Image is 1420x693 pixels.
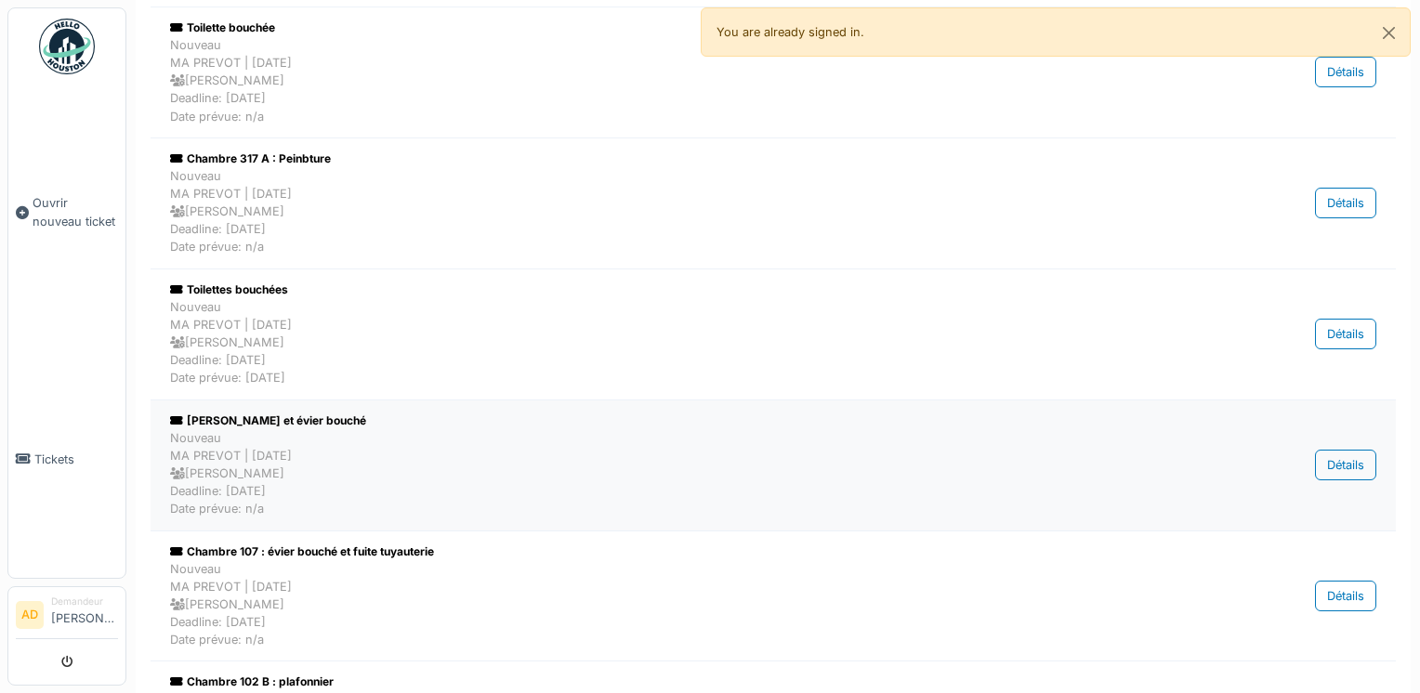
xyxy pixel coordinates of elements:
[1315,581,1376,611] div: Détails
[170,543,1184,560] div: Chambre 107 : évier bouché et fuite tuyauterie
[170,298,1184,387] div: Nouveau MA PREVOT | [DATE] [PERSON_NAME] Deadline: [DATE] Date prévue: [DATE]
[170,673,1184,690] div: Chambre 102 B : plafonnier
[170,20,1184,36] div: Toilette bouchée
[16,601,44,629] li: AD
[1368,8,1410,58] button: Close
[170,150,1184,167] div: Chambre 317 A : Peinbture
[165,277,1381,392] a: Toilettes bouchées NouveauMA PREVOT | [DATE] [PERSON_NAME]Deadline: [DATE]Date prévue: [DATE] Dét...
[34,451,118,468] span: Tickets
[16,595,118,639] a: AD Demandeur[PERSON_NAME]
[51,595,118,634] li: [PERSON_NAME]
[1315,319,1376,349] div: Détails
[170,560,1184,649] div: Nouveau MA PREVOT | [DATE] [PERSON_NAME] Deadline: [DATE] Date prévue: n/a
[170,167,1184,256] div: Nouveau MA PREVOT | [DATE] [PERSON_NAME] Deadline: [DATE] Date prévue: n/a
[8,340,125,578] a: Tickets
[170,412,1184,429] div: [PERSON_NAME] et évier bouché
[39,19,95,74] img: Badge_color-CXgf-gQk.svg
[1315,450,1376,480] div: Détails
[701,7,1411,57] div: You are already signed in.
[170,429,1184,518] div: Nouveau MA PREVOT | [DATE] [PERSON_NAME] Deadline: [DATE] Date prévue: n/a
[33,194,118,229] span: Ouvrir nouveau ticket
[165,408,1381,523] a: [PERSON_NAME] et évier bouché NouveauMA PREVOT | [DATE] [PERSON_NAME]Deadline: [DATE]Date prévue:...
[8,85,125,340] a: Ouvrir nouveau ticket
[165,15,1381,130] a: Toilette bouchée NouveauMA PREVOT | [DATE] [PERSON_NAME]Deadline: [DATE]Date prévue: n/a Détails
[165,146,1381,261] a: Chambre 317 A : Peinbture NouveauMA PREVOT | [DATE] [PERSON_NAME]Deadline: [DATE]Date prévue: n/a...
[1315,188,1376,218] div: Détails
[170,281,1184,298] div: Toilettes bouchées
[1315,57,1376,87] div: Détails
[170,36,1184,125] div: Nouveau MA PREVOT | [DATE] [PERSON_NAME] Deadline: [DATE] Date prévue: n/a
[165,539,1381,654] a: Chambre 107 : évier bouché et fuite tuyauterie NouveauMA PREVOT | [DATE] [PERSON_NAME]Deadline: [...
[51,595,118,608] div: Demandeur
